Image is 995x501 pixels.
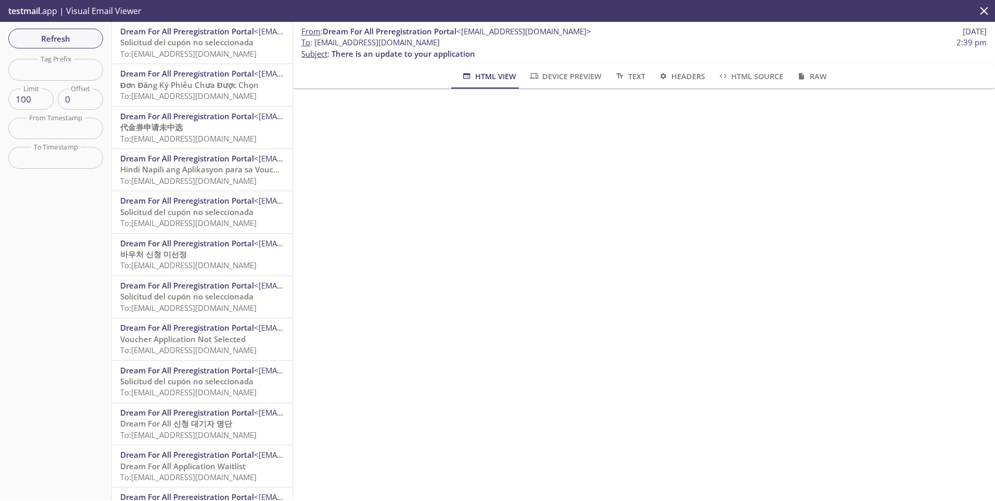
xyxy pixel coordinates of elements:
[120,461,246,471] span: Dream For All Application Waitlist
[112,318,292,360] div: Dream For All Preregistration Portal<[EMAIL_ADDRESS][DOMAIN_NAME]>Voucher Application Not Selecte...
[301,37,987,59] p: :
[254,111,389,121] span: <[EMAIL_ADDRESS][DOMAIN_NAME]>
[120,238,254,248] span: Dream For All Preregistration Portal
[796,70,826,83] span: Raw
[718,70,783,83] span: HTML Source
[120,111,254,121] span: Dream For All Preregistration Portal
[301,26,321,36] span: From
[17,32,95,45] span: Refresh
[120,153,254,164] span: Dream For All Preregistration Portal
[120,334,246,344] span: Voucher Application Not Selected
[112,361,292,403] div: Dream For All Preregistration Portal<[EMAIL_ADDRESS][DOMAIN_NAME]>Solicitud del cupón no seleccio...
[112,64,292,106] div: Dream For All Preregistration Portal<[EMAIL_ADDRESS][DOMAIN_NAME]>Đơn Đăng Ký Phiếu Chưa Được Chọ...
[254,280,389,291] span: <[EMAIL_ADDRESS][DOMAIN_NAME]>
[120,365,254,375] span: Dream For All Preregistration Portal
[658,70,705,83] span: Headers
[254,407,389,418] span: <[EMAIL_ADDRESS][DOMAIN_NAME]>
[529,70,602,83] span: Device Preview
[120,376,253,386] span: Solicitud del cupón no seleccionada
[956,37,987,48] span: 2:39 pm
[254,26,389,36] span: <[EMAIL_ADDRESS][DOMAIN_NAME]>
[120,345,257,355] span: To: [EMAIL_ADDRESS][DOMAIN_NAME]
[254,365,389,375] span: <[EMAIL_ADDRESS][DOMAIN_NAME]>
[112,22,292,64] div: Dream For All Preregistration Portal<[EMAIL_ADDRESS][DOMAIN_NAME]>Solicitud del cupón no seleccio...
[331,48,475,59] span: There is an update to your application
[120,430,257,440] span: To: [EMAIL_ADDRESS][DOMAIN_NAME]
[120,133,257,144] span: To: [EMAIL_ADDRESS][DOMAIN_NAME]
[254,322,389,333] span: <[EMAIL_ADDRESS][DOMAIN_NAME]>
[120,80,259,90] span: Đơn Đăng Ký Phiếu Chưa Được Chọn
[112,403,292,445] div: Dream For All Preregistration Portal<[EMAIL_ADDRESS][DOMAIN_NAME]>Dream For All 신청 대기자 명단To:[EMAI...
[120,291,253,302] span: Solicitud del cupón no seleccionada
[120,68,254,79] span: Dream For All Preregistration Portal
[456,26,591,36] span: <[EMAIL_ADDRESS][DOMAIN_NAME]>
[461,70,516,83] span: HTML View
[120,195,254,206] span: Dream For All Preregistration Portal
[963,26,987,37] span: [DATE]
[120,472,257,482] span: To: [EMAIL_ADDRESS][DOMAIN_NAME]
[112,445,292,487] div: Dream For All Preregistration Portal<[EMAIL_ADDRESS][DOMAIN_NAME]>Dream For All Application Waitl...
[254,238,389,248] span: <[EMAIL_ADDRESS][DOMAIN_NAME]>
[120,37,253,47] span: Solicitud del cupón no seleccionada
[120,449,254,460] span: Dream For All Preregistration Portal
[120,418,232,429] span: Dream For All 신청 대기자 명단
[112,191,292,233] div: Dream For All Preregistration Portal<[EMAIL_ADDRESS][DOMAIN_NAME]>Solicitud del cupón no seleccio...
[301,48,327,59] span: Subject
[254,68,389,79] span: <[EMAIL_ADDRESS][DOMAIN_NAME]>
[112,276,292,318] div: Dream For All Preregistration Portal<[EMAIL_ADDRESS][DOMAIN_NAME]>Solicitud del cupón no seleccio...
[254,153,389,164] span: <[EMAIL_ADDRESS][DOMAIN_NAME]>
[120,280,254,291] span: Dream For All Preregistration Portal
[614,70,645,83] span: Text
[120,207,253,217] span: Solicitud del cupón no seleccionada
[112,149,292,191] div: Dream For All Preregistration Portal<[EMAIL_ADDRESS][DOMAIN_NAME]>Hindi Napili ang Aplikasyon par...
[120,176,257,186] span: To: [EMAIL_ADDRESS][DOMAIN_NAME]
[120,407,254,418] span: Dream For All Preregistration Portal
[120,26,254,36] span: Dream For All Preregistration Portal
[120,48,257,59] span: To: [EMAIL_ADDRESS][DOMAIN_NAME]
[301,37,310,47] span: To
[8,5,40,17] span: testmail
[323,26,456,36] span: Dream For All Preregistration Portal
[120,249,187,259] span: 바우처 신청 미선정
[120,91,257,101] span: To: [EMAIL_ADDRESS][DOMAIN_NAME]
[301,37,440,48] span: : [EMAIL_ADDRESS][DOMAIN_NAME]
[301,26,591,37] span: :
[120,122,183,132] span: 代金券申请未中选
[120,387,257,397] span: To: [EMAIL_ADDRESS][DOMAIN_NAME]
[112,107,292,148] div: Dream For All Preregistration Portal<[EMAIL_ADDRESS][DOMAIN_NAME]>代金券申请未中选To:[EMAIL_ADDRESS][DOMA...
[112,234,292,275] div: Dream For All Preregistration Portal<[EMAIL_ADDRESS][DOMAIN_NAME]>바우처 신청 미선정To:[EMAIL_ADDRESS][DO...
[120,218,257,228] span: To: [EMAIL_ADDRESS][DOMAIN_NAME]
[8,29,103,48] button: Refresh
[120,260,257,270] span: To: [EMAIL_ADDRESS][DOMAIN_NAME]
[254,195,389,206] span: <[EMAIL_ADDRESS][DOMAIN_NAME]>
[120,164,286,174] span: Hindi Napili ang Aplikasyon para sa Voucher
[120,322,254,333] span: Dream For All Preregistration Portal
[254,449,389,460] span: <[EMAIL_ADDRESS][DOMAIN_NAME]>
[120,303,257,313] span: To: [EMAIL_ADDRESS][DOMAIN_NAME]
